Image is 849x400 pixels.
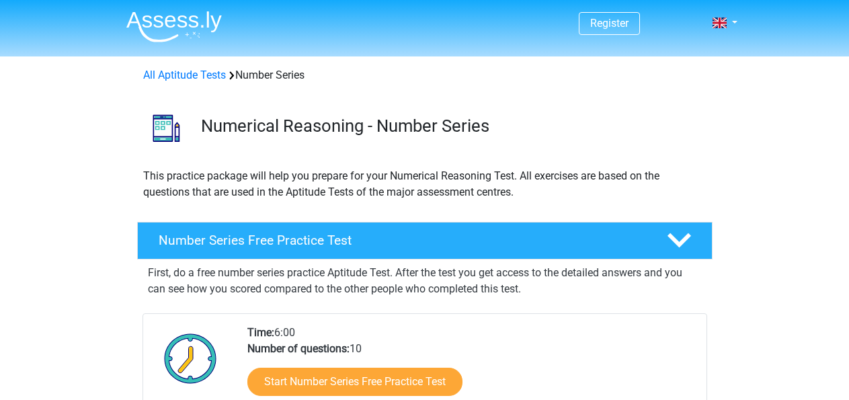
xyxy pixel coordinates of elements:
b: Number of questions: [247,342,350,355]
img: Assessly [126,11,222,42]
a: Start Number Series Free Practice Test [247,368,462,396]
h3: Numerical Reasoning - Number Series [201,116,702,136]
div: Number Series [138,67,712,83]
p: First, do a free number series practice Aptitude Test. After the test you get access to the detai... [148,265,702,297]
a: All Aptitude Tests [143,69,226,81]
h4: Number Series Free Practice Test [159,233,645,248]
a: Number Series Free Practice Test [132,222,718,259]
a: Register [590,17,629,30]
p: This practice package will help you prepare for your Numerical Reasoning Test. All exercises are ... [143,168,706,200]
img: Clock [157,325,225,392]
img: number series [138,99,195,157]
b: Time: [247,326,274,339]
